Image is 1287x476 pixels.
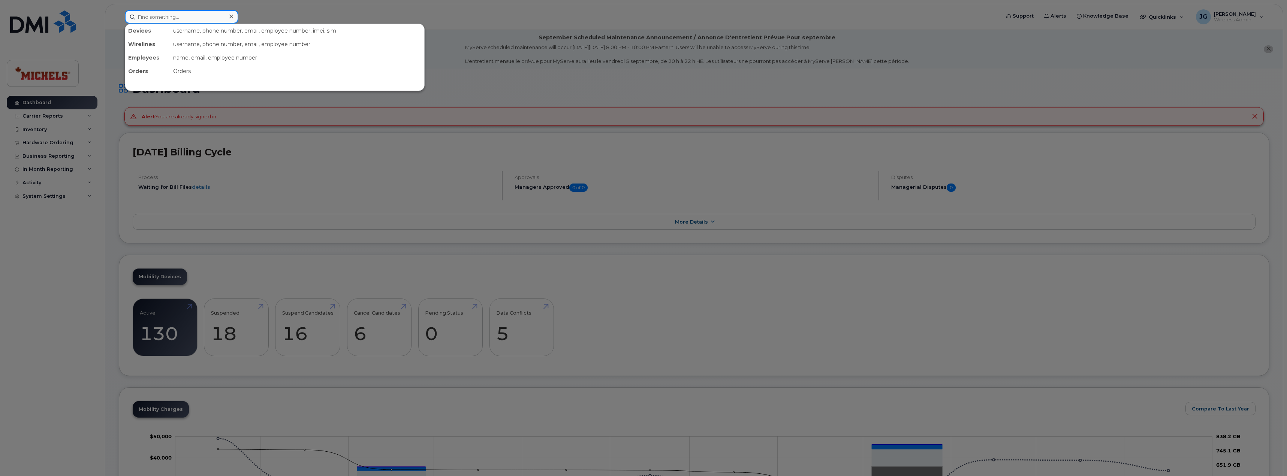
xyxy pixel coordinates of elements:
div: Orders [125,64,170,78]
div: Employees [125,51,170,64]
div: username, phone number, email, employee number, imei, sim [170,24,424,37]
div: username, phone number, email, employee number [170,37,424,51]
div: name, email, employee number [170,51,424,64]
div: Wirelines [125,37,170,51]
div: Devices [125,24,170,37]
div: Orders [170,64,424,78]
